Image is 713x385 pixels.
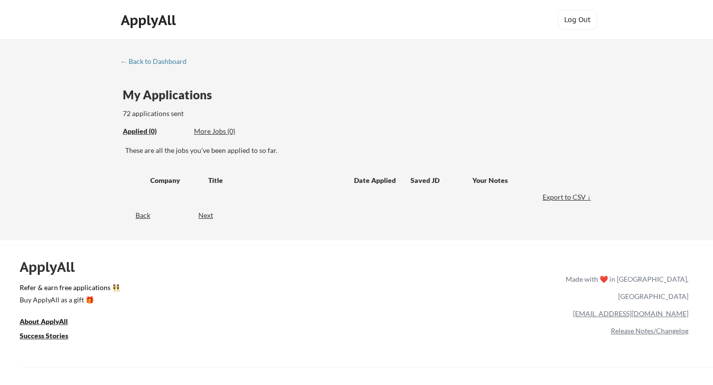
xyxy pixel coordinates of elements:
[20,295,118,307] a: Buy ApplyAll as a gift 🎁
[611,326,688,335] a: Release Notes/Changelog
[125,146,593,155] div: These are all the jobs you've been applied to so far.
[123,126,187,136] div: Applied (0)
[121,12,179,29] div: ApplyAll
[472,176,584,185] div: Your Notes
[194,126,266,137] div: These are job applications we think you'd be a good fit for, but couldn't apply you to automatica...
[20,316,82,328] a: About ApplyAll
[120,58,194,65] div: ← Back to Dashboard
[123,126,187,137] div: These are all the jobs you've been applied to so far.
[150,176,199,185] div: Company
[123,109,313,118] div: 72 applications sent
[194,126,266,136] div: More Jobs (0)
[20,296,118,303] div: Buy ApplyAll as a gift 🎁
[562,270,688,305] div: Made with ❤️ in [GEOGRAPHIC_DATA], [GEOGRAPHIC_DATA]
[411,171,472,189] div: Saved JD
[120,210,150,220] div: Back
[208,176,345,185] div: Title
[543,192,593,202] div: Export to CSV ↓
[558,10,597,30] button: Log Out
[120,58,194,67] a: ← Back to Dashboard
[20,331,68,340] u: Success Stories
[20,259,86,275] div: ApplyAll
[573,309,688,318] a: [EMAIL_ADDRESS][DOMAIN_NAME]
[20,317,68,326] u: About ApplyAll
[123,89,220,101] div: My Applications
[198,210,224,220] div: Next
[354,176,397,185] div: Date Applied
[20,284,360,295] a: Refer & earn free applications 👯‍♀️
[20,330,82,343] a: Success Stories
